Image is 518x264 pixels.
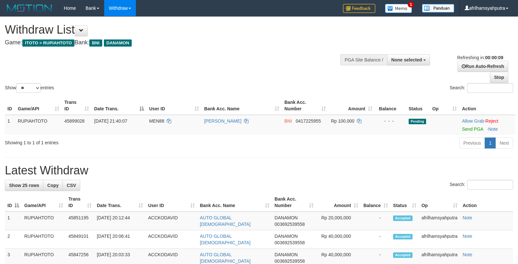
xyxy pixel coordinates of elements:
td: 2 [5,230,22,249]
span: 45899028 [64,118,84,124]
span: Accepted [393,215,413,221]
span: ITOTO > RUPIAHTOTO [22,39,74,47]
th: Op: activate to sort column ascending [419,193,460,212]
a: Reject [485,118,498,124]
span: · [462,118,485,124]
th: Action [459,96,515,115]
th: Action [460,193,513,212]
img: Button%20Memo.svg [385,4,412,13]
span: Refreshing in: [457,55,503,60]
th: Game/API: activate to sort column ascending [15,96,62,115]
th: Balance [375,96,406,115]
span: MEN88 [149,118,164,124]
span: DANAMON [104,39,132,47]
a: Allow Grab [462,118,484,124]
td: [DATE] 20:06:41 [94,230,145,249]
span: DANAMON [275,215,298,220]
img: MOTION_logo.png [5,3,54,13]
label: Search: [450,83,513,93]
h1: Latest Withdraw [5,164,513,177]
td: 1 [5,212,22,230]
th: Status [406,96,430,115]
a: Run Auto-Refresh [457,61,508,72]
label: Show entries [5,83,54,93]
a: AUTO GLOBAL [DEMOGRAPHIC_DATA] [200,215,251,227]
h4: Game: Bank: [5,39,339,46]
a: [PERSON_NAME] [204,118,241,124]
th: Op: activate to sort column ascending [430,96,459,115]
input: Search: [467,180,513,190]
span: Copy 003692539558 to clipboard [275,258,305,264]
a: CSV [62,180,80,191]
th: ID: activate to sort column descending [5,193,22,212]
td: [DATE] 20:12:44 [94,212,145,230]
span: Copy 003692539558 to clipboard [275,222,305,227]
a: Stop [490,72,508,83]
td: Rp 20,000,000 [316,212,361,230]
a: Copy [43,180,63,191]
span: CSV [67,183,76,188]
a: Note [488,126,498,132]
span: Copy 003692539558 to clipboard [275,240,305,245]
span: BNI [284,118,292,124]
img: panduan.png [422,4,454,13]
span: Accepted [393,252,413,258]
a: Send PGA [462,126,483,132]
span: None selected [391,57,422,62]
th: Status: activate to sort column ascending [391,193,419,212]
th: User ID: activate to sort column ascending [146,193,197,212]
span: Rp 100.000 [331,118,354,124]
a: 1 [485,137,496,148]
a: Next [495,137,513,148]
a: Previous [459,137,485,148]
th: ID [5,96,15,115]
td: RUPIAHTOTO [22,212,66,230]
td: RUPIAHTOTO [22,230,66,249]
div: Showing 1 to 1 of 1 entries [5,137,211,146]
span: Copy [47,183,59,188]
td: Rp 40,000,000 [316,230,361,249]
td: ACCKODAVID [146,230,197,249]
th: Bank Acc. Number: activate to sort column ascending [282,96,328,115]
td: 45851195 [66,212,94,230]
div: - - - [378,118,403,124]
th: Amount: activate to sort column ascending [316,193,361,212]
div: PGA Site Balance / [340,54,387,65]
td: 1 [5,115,15,135]
th: Amount: activate to sort column ascending [328,96,375,115]
span: [DATE] 21:40:07 [94,118,127,124]
td: · [459,115,515,135]
th: Balance: activate to sort column ascending [361,193,391,212]
span: 1 [408,2,414,7]
td: - [361,212,391,230]
th: Trans ID: activate to sort column ascending [66,193,94,212]
td: afrilhamsyahputra [419,230,460,249]
select: Showentries [16,83,40,93]
th: Bank Acc. Number: activate to sort column ascending [272,193,316,212]
td: RUPIAHTOTO [15,115,62,135]
strong: 00:00:09 [485,55,503,60]
a: Note [463,234,472,239]
span: DANAMON [275,252,298,257]
input: Search: [467,83,513,93]
span: DANAMON [275,234,298,239]
th: Date Trans.: activate to sort column descending [92,96,147,115]
td: 45849101 [66,230,94,249]
a: Note [463,252,472,257]
label: Search: [450,180,513,190]
span: Accepted [393,234,413,239]
img: Feedback.jpg [343,4,375,13]
a: AUTO GLOBAL [DEMOGRAPHIC_DATA] [200,234,251,245]
span: Copy 0417225955 to clipboard [296,118,321,124]
a: AUTO GLOBAL [DEMOGRAPHIC_DATA] [200,252,251,264]
span: BNI [89,39,102,47]
th: Bank Acc. Name: activate to sort column ascending [197,193,272,212]
h1: Withdraw List [5,23,339,36]
td: - [361,230,391,249]
a: Show 25 rows [5,180,43,191]
th: Game/API: activate to sort column ascending [22,193,66,212]
a: Note [463,215,472,220]
button: None selected [387,54,430,65]
td: afrilhamsyahputra [419,212,460,230]
th: Trans ID: activate to sort column ascending [62,96,92,115]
